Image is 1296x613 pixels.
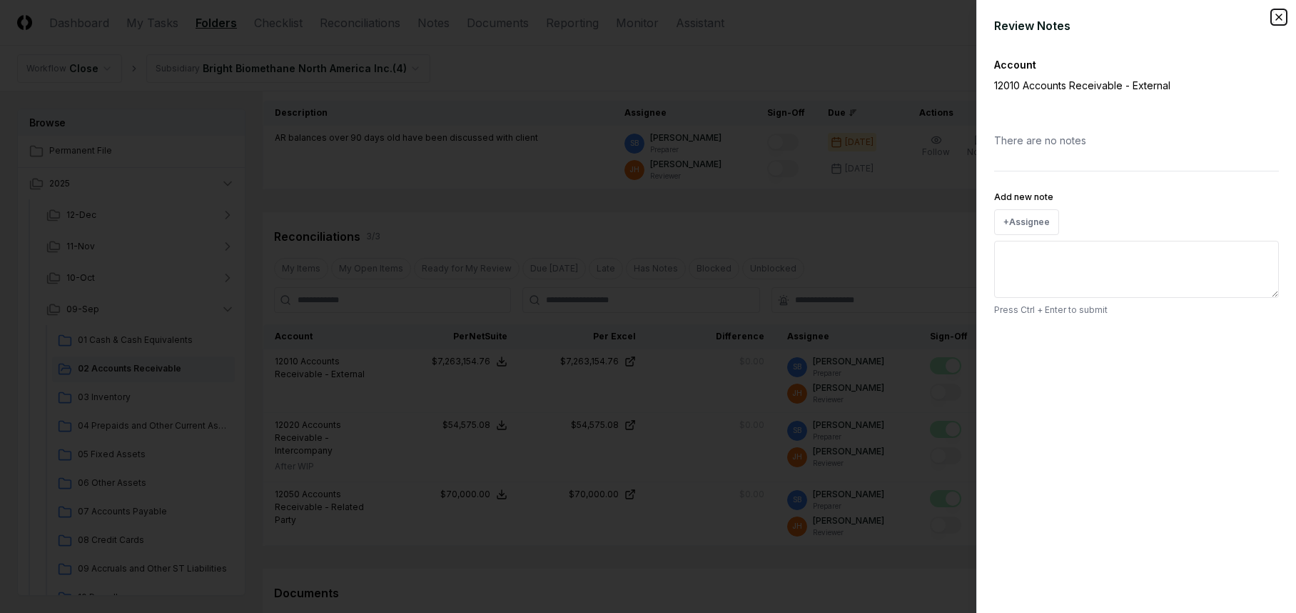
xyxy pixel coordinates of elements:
[994,57,1279,72] div: Account
[994,304,1279,317] p: Press Ctrl + Enter to submit
[994,121,1279,159] div: There are no notes
[994,209,1059,235] button: +Assignee
[994,78,1230,93] p: 12010 Accounts Receivable - External
[994,191,1053,202] label: Add new note
[994,17,1279,34] div: Review Notes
